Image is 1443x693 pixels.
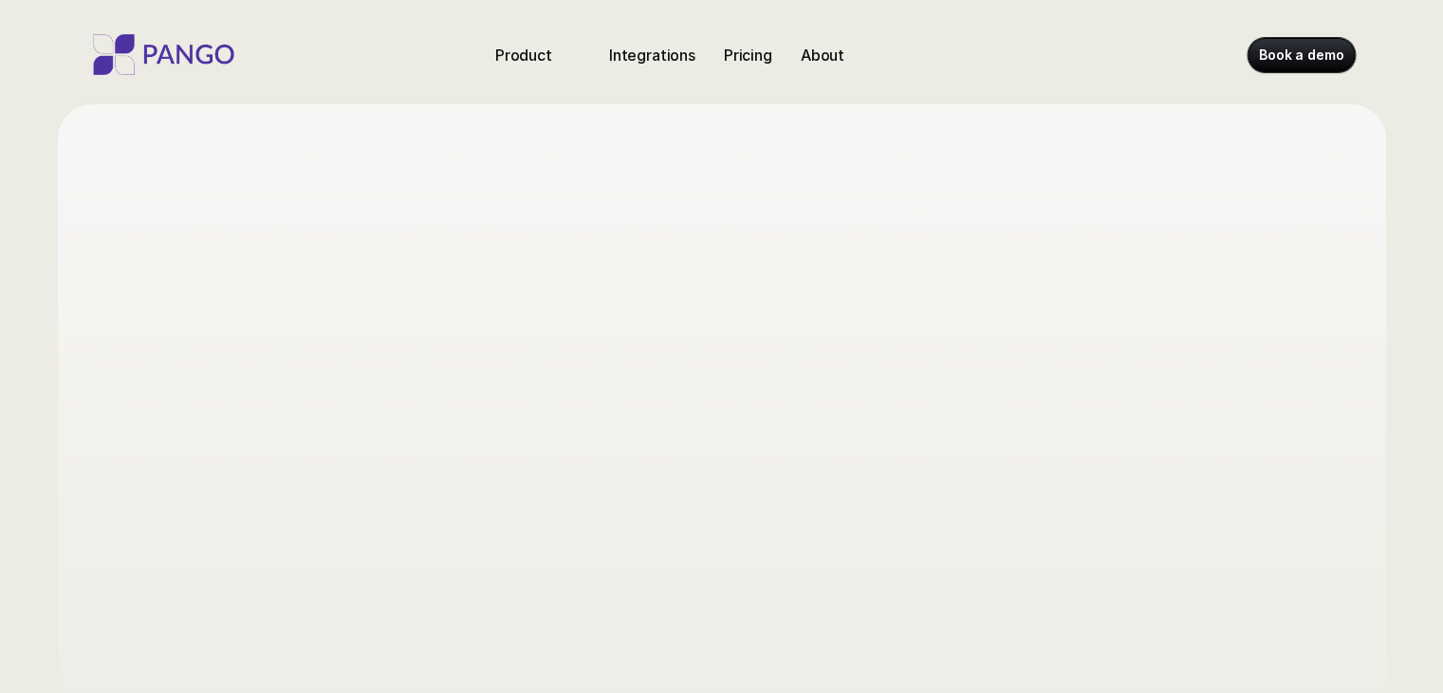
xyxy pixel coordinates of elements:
[716,40,780,70] a: Pricing
[857,405,885,434] button: Previous
[1225,405,1253,434] button: Next
[801,44,844,66] p: About
[609,44,695,66] p: Integrations
[495,44,552,66] p: Product
[724,44,772,66] p: Pricing
[601,40,703,70] a: Integrations
[1248,38,1355,72] a: Book a demo
[1259,46,1343,65] p: Book a demo
[1225,405,1253,434] img: Next Arrow
[793,40,852,70] a: About
[857,405,885,434] img: Back Arrow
